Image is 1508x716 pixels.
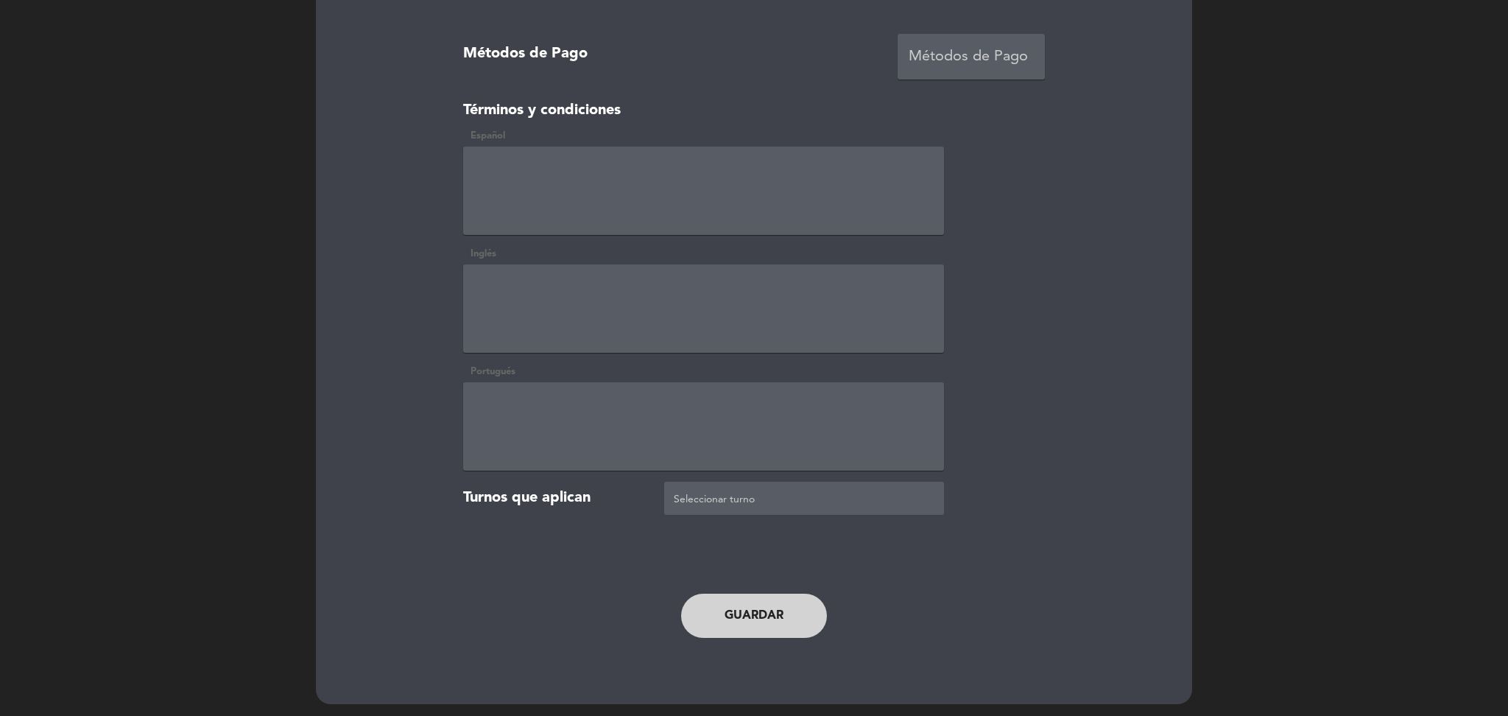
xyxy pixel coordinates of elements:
div: Turnos que aplican [452,482,653,515]
div: Inglés [463,246,944,262]
label: Métodos de Pago [463,42,588,66]
strong: Términos y condiciones [463,103,621,118]
div: Español [463,128,944,144]
button: Guardar [681,594,827,638]
div: Métodos de Pago [909,45,1034,69]
div: Portugués [463,364,944,379]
